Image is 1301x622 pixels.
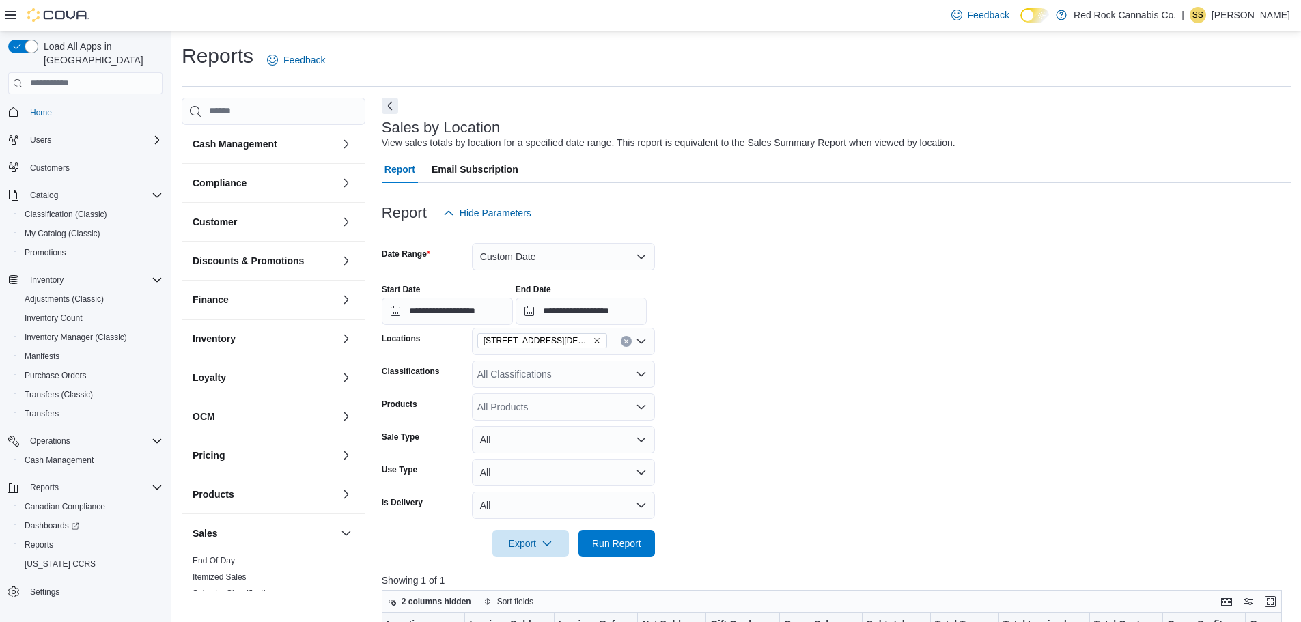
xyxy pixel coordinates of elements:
[382,119,501,136] h3: Sales by Location
[19,406,163,422] span: Transfers
[193,176,247,190] h3: Compliance
[25,187,163,203] span: Catalog
[262,46,331,74] a: Feedback
[25,433,163,449] span: Operations
[25,455,94,466] span: Cash Management
[636,336,647,347] button: Open list of options
[25,160,75,176] a: Customers
[193,410,215,423] h3: OCM
[578,530,655,557] button: Run Report
[19,206,163,223] span: Classification (Classic)
[25,351,59,362] span: Manifests
[193,371,226,384] h3: Loyalty
[1020,8,1049,23] input: Dark Mode
[477,333,607,348] span: 6 Church St.
[283,53,325,67] span: Feedback
[338,175,354,191] button: Compliance
[19,406,64,422] a: Transfers
[1181,7,1184,23] p: |
[30,586,59,597] span: Settings
[193,176,335,190] button: Compliance
[193,589,275,598] a: Sales by Classification
[193,588,275,599] span: Sales by Classification
[1074,7,1176,23] p: Red Rock Cannabis Co.
[25,132,57,148] button: Users
[472,492,655,519] button: All
[382,298,513,325] input: Press the down key to open a popover containing a calendar.
[14,535,168,554] button: Reports
[182,42,253,70] h1: Reports
[14,224,168,243] button: My Catalog (Classic)
[19,244,163,261] span: Promotions
[14,451,168,470] button: Cash Management
[25,539,53,550] span: Reports
[516,284,551,295] label: End Date
[30,135,51,145] span: Users
[30,274,64,285] span: Inventory
[3,130,168,150] button: Users
[25,187,64,203] button: Catalog
[25,479,64,496] button: Reports
[193,526,335,540] button: Sales
[193,487,335,501] button: Products
[1212,7,1290,23] p: [PERSON_NAME]
[382,399,417,410] label: Products
[19,498,111,515] a: Canadian Compliance
[19,348,163,365] span: Manifests
[382,366,440,377] label: Classifications
[3,186,168,205] button: Catalog
[25,370,87,381] span: Purchase Orders
[19,310,88,326] a: Inventory Count
[193,410,335,423] button: OCM
[19,386,163,403] span: Transfers (Classic)
[432,156,518,183] span: Email Subscription
[3,270,168,289] button: Inventory
[193,556,235,565] a: End Of Day
[338,136,354,152] button: Cash Management
[382,432,419,442] label: Sale Type
[193,572,247,582] a: Itemized Sales
[193,254,304,268] h3: Discounts & Promotions
[193,332,335,345] button: Inventory
[14,328,168,347] button: Inventory Manager (Classic)
[25,583,163,600] span: Settings
[30,190,58,201] span: Catalog
[382,284,421,295] label: Start Date
[25,104,163,121] span: Home
[193,555,235,566] span: End Of Day
[27,8,89,22] img: Cova
[636,369,647,380] button: Open list of options
[19,367,92,384] a: Purchase Orders
[3,478,168,497] button: Reports
[25,501,105,512] span: Canadian Compliance
[193,137,277,151] h3: Cash Management
[382,497,423,508] label: Is Delivery
[193,293,229,307] h3: Finance
[501,530,561,557] span: Export
[338,330,354,347] button: Inventory
[19,518,85,534] a: Dashboards
[30,107,52,118] span: Home
[25,313,83,324] span: Inventory Count
[25,132,163,148] span: Users
[19,556,101,572] a: [US_STATE] CCRS
[193,332,236,345] h3: Inventory
[14,309,168,328] button: Inventory Count
[25,584,65,600] a: Settings
[19,329,132,345] a: Inventory Manager (Classic)
[25,389,93,400] span: Transfers (Classic)
[25,520,79,531] span: Dashboards
[25,332,127,343] span: Inventory Manager (Classic)
[30,162,70,173] span: Customers
[25,272,163,288] span: Inventory
[1262,593,1278,610] button: Enter fullscreen
[19,225,106,242] a: My Catalog (Classic)
[14,497,168,516] button: Canadian Compliance
[382,574,1291,587] p: Showing 1 of 1
[593,337,601,345] button: Remove 6 Church St. from selection in this group
[25,294,104,305] span: Adjustments (Classic)
[14,404,168,423] button: Transfers
[19,452,99,468] a: Cash Management
[3,582,168,602] button: Settings
[1240,593,1257,610] button: Display options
